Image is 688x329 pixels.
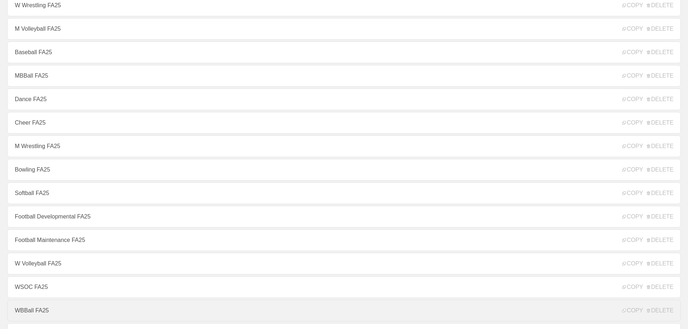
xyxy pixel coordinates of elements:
[622,26,643,32] span: COPY
[647,26,674,32] span: DELETE
[647,73,674,79] span: DELETE
[622,190,643,196] span: COPY
[558,245,688,329] iframe: Chat Widget
[7,300,681,321] a: WBBall FA25
[7,135,681,157] a: M Wrestling FA25
[622,2,643,9] span: COPY
[622,96,643,103] span: COPY
[7,229,681,251] a: Football Maintenance FA25
[7,42,681,63] a: Baseball FA25
[622,49,643,56] span: COPY
[647,96,674,103] span: DELETE
[647,49,674,56] span: DELETE
[7,112,681,134] a: Cheer FA25
[622,120,643,126] span: COPY
[647,2,674,9] span: DELETE
[647,166,674,173] span: DELETE
[7,182,681,204] a: Softball FA25
[622,143,643,150] span: COPY
[647,143,674,150] span: DELETE
[7,276,681,298] a: WSOC FA25
[647,120,674,126] span: DELETE
[647,237,674,243] span: DELETE
[622,73,643,79] span: COPY
[622,237,643,243] span: COPY
[7,159,681,181] a: Bowling FA25
[622,166,643,173] span: COPY
[7,88,681,110] a: Dance FA25
[647,213,674,220] span: DELETE
[622,213,643,220] span: COPY
[7,18,681,40] a: M Volleyball FA25
[7,206,681,228] a: Football Developmental FA25
[7,65,681,87] a: MBBall FA25
[647,190,674,196] span: DELETE
[7,253,681,274] a: W Volleyball FA25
